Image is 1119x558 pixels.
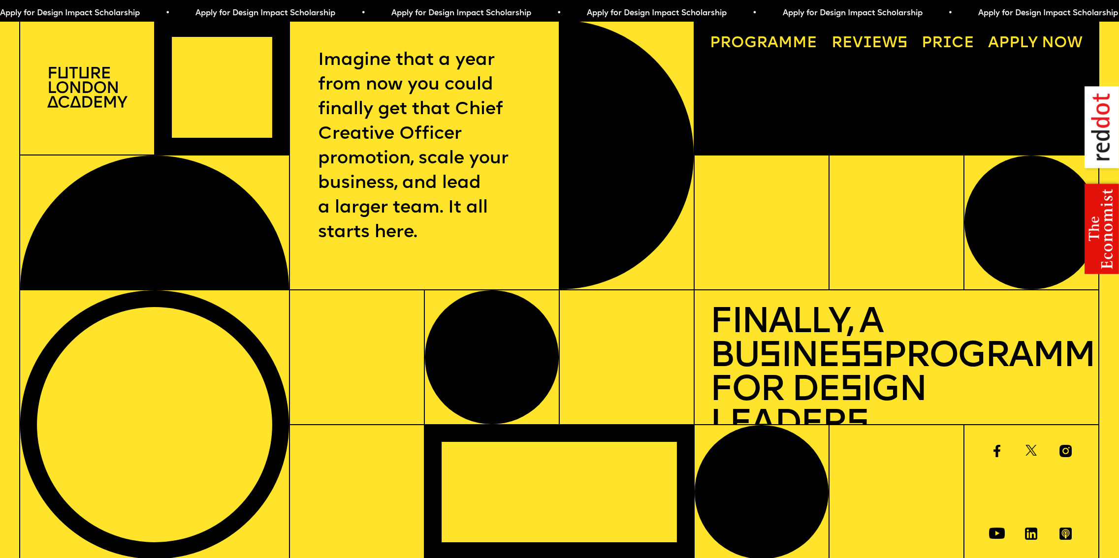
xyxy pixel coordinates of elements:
span: • [947,9,952,17]
a: Apply now [980,28,1090,59]
span: A [988,36,999,51]
h1: Finally, a Bu ine Programme for De ign Leader [710,306,1083,442]
span: a [767,36,778,51]
a: Programme [703,28,826,59]
a: Reviews [824,28,916,59]
p: Imagine that a year from now you could finally get that Chief Creative Officer promotion, scale y... [318,48,531,245]
span: • [752,9,756,17]
span: s [846,407,868,443]
span: s [759,339,780,375]
span: • [556,9,560,17]
span: s [840,373,862,409]
span: • [360,9,365,17]
span: ss [839,339,883,375]
span: • [164,9,169,17]
a: Price [914,28,982,59]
